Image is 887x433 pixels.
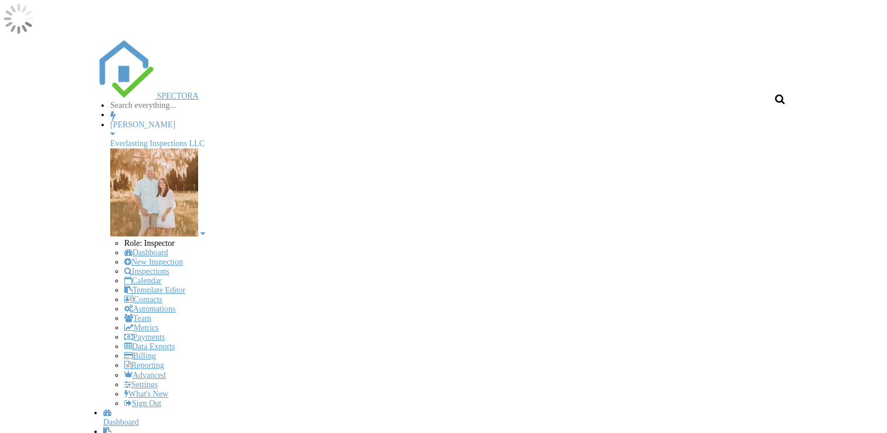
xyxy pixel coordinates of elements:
[124,333,165,341] a: Payments
[124,295,162,304] a: Contacts
[110,139,791,148] div: Everlasting Inspections LLC
[124,267,169,276] a: Inspections
[124,351,156,360] a: Billing
[124,239,175,248] span: Role: Inspector
[124,380,158,389] a: Settings
[124,342,175,351] a: Data Exports
[110,120,791,130] div: [PERSON_NAME]
[124,371,166,380] a: Advanced
[110,148,198,236] img: husband_and_wife.jpg
[110,101,209,110] input: Search everything...
[124,390,168,398] a: What's New
[96,40,155,99] img: The Best Home Inspection Software - Spectora
[124,258,183,266] a: New Inspection
[96,92,199,100] a: SPECTORA
[124,305,175,313] a: Automations
[103,408,798,427] a: Dashboard
[124,361,164,370] a: Reporting
[157,92,199,100] span: SPECTORA
[103,418,798,427] div: Dashboard
[124,286,185,295] a: Template Editor
[124,399,161,408] a: Sign Out
[124,248,168,257] a: Dashboard
[124,314,151,323] a: Team
[124,323,159,332] a: Metrics
[124,276,162,285] a: Calendar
